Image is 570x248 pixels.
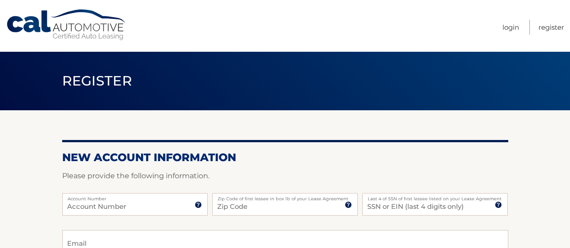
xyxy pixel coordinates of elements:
img: tooltip.svg [195,201,202,208]
img: tooltip.svg [345,201,352,208]
label: Zip Code of first lessee in box 1b of your Lease Agreement [212,193,358,200]
input: SSN or EIN (last 4 digits only) [362,193,508,216]
a: Register [538,20,564,35]
span: Register [62,72,132,89]
a: Login [502,20,519,35]
a: Cal Automotive [6,9,128,41]
input: Zip Code [212,193,358,216]
h2: New Account Information [62,151,508,164]
label: Account Number [62,193,208,200]
img: tooltip.svg [495,201,502,208]
input: Account Number [62,193,208,216]
p: Please provide the following information. [62,170,508,182]
label: Last 4 of SSN of first lessee listed on your Lease Agreement [362,193,508,200]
